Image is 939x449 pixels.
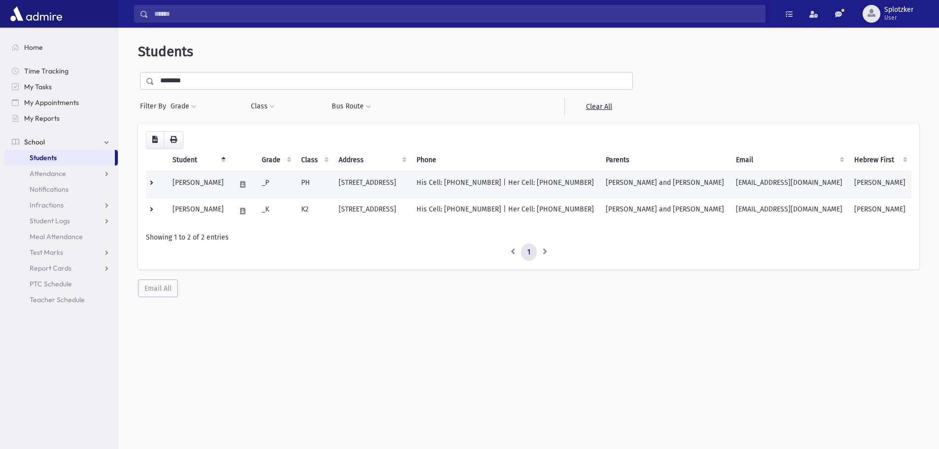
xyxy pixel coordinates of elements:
[146,131,164,149] button: CSV
[4,110,118,126] a: My Reports
[256,171,295,198] td: _P
[4,197,118,213] a: Infractions
[30,216,70,225] span: Student Logs
[4,292,118,308] a: Teacher Schedule
[4,134,118,150] a: School
[848,149,911,172] th: Hebrew First: activate to sort column ascending
[331,98,371,115] button: Bus Route
[24,67,69,75] span: Time Tracking
[4,166,118,181] a: Attendance
[256,149,295,172] th: Grade: activate to sort column ascending
[167,171,230,198] td: [PERSON_NAME]
[333,198,411,224] td: [STREET_ADDRESS]
[30,279,72,288] span: PTC Schedule
[4,260,118,276] a: Report Cards
[30,248,63,257] span: Test Marks
[148,5,765,23] input: Search
[295,171,333,198] td: PH
[730,149,848,172] th: Email: activate to sort column ascending
[295,198,333,224] td: K2
[250,98,275,115] button: Class
[730,198,848,224] td: [EMAIL_ADDRESS][DOMAIN_NAME]
[4,150,115,166] a: Students
[564,98,633,115] a: Clear All
[8,4,65,24] img: AdmirePro
[4,79,118,95] a: My Tasks
[24,43,43,52] span: Home
[170,98,197,115] button: Grade
[146,232,911,242] div: Showing 1 to 2 of 2 entries
[848,171,911,198] td: [PERSON_NAME]
[4,276,118,292] a: PTC Schedule
[30,201,64,209] span: Infractions
[140,101,170,111] span: Filter By
[4,213,118,229] a: Student Logs
[30,153,57,162] span: Students
[24,82,52,91] span: My Tasks
[24,98,79,107] span: My Appointments
[256,198,295,224] td: _K
[138,279,178,297] button: Email All
[30,185,69,194] span: Notifications
[4,39,118,55] a: Home
[521,243,537,261] a: 1
[884,6,913,14] span: Splotzker
[4,229,118,244] a: Meal Attendance
[24,114,60,123] span: My Reports
[411,198,600,224] td: His Cell: [PHONE_NUMBER] | Her Cell: [PHONE_NUMBER]
[30,264,71,273] span: Report Cards
[164,131,183,149] button: Print
[411,171,600,198] td: His Cell: [PHONE_NUMBER] | Her Cell: [PHONE_NUMBER]
[600,171,730,198] td: [PERSON_NAME] and [PERSON_NAME]
[295,149,333,172] th: Class: activate to sort column ascending
[4,63,118,79] a: Time Tracking
[4,95,118,110] a: My Appointments
[4,181,118,197] a: Notifications
[30,169,66,178] span: Attendance
[600,149,730,172] th: Parents
[24,138,45,146] span: School
[167,149,230,172] th: Student: activate to sort column descending
[167,198,230,224] td: [PERSON_NAME]
[138,43,193,60] span: Students
[4,244,118,260] a: Test Marks
[600,198,730,224] td: [PERSON_NAME] and [PERSON_NAME]
[333,171,411,198] td: [STREET_ADDRESS]
[884,14,913,22] span: User
[411,149,600,172] th: Phone
[30,295,85,304] span: Teacher Schedule
[730,171,848,198] td: [EMAIL_ADDRESS][DOMAIN_NAME]
[333,149,411,172] th: Address: activate to sort column ascending
[848,198,911,224] td: [PERSON_NAME]
[30,232,83,241] span: Meal Attendance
